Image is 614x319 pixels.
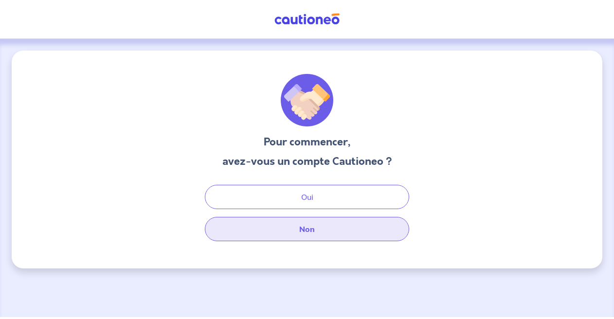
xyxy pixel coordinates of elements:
[205,217,409,241] button: Non
[271,13,343,25] img: Cautioneo
[205,185,409,209] button: Oui
[281,74,333,126] img: illu_welcome.svg
[222,154,392,169] h3: avez-vous un compte Cautioneo ?
[222,134,392,150] h3: Pour commencer,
